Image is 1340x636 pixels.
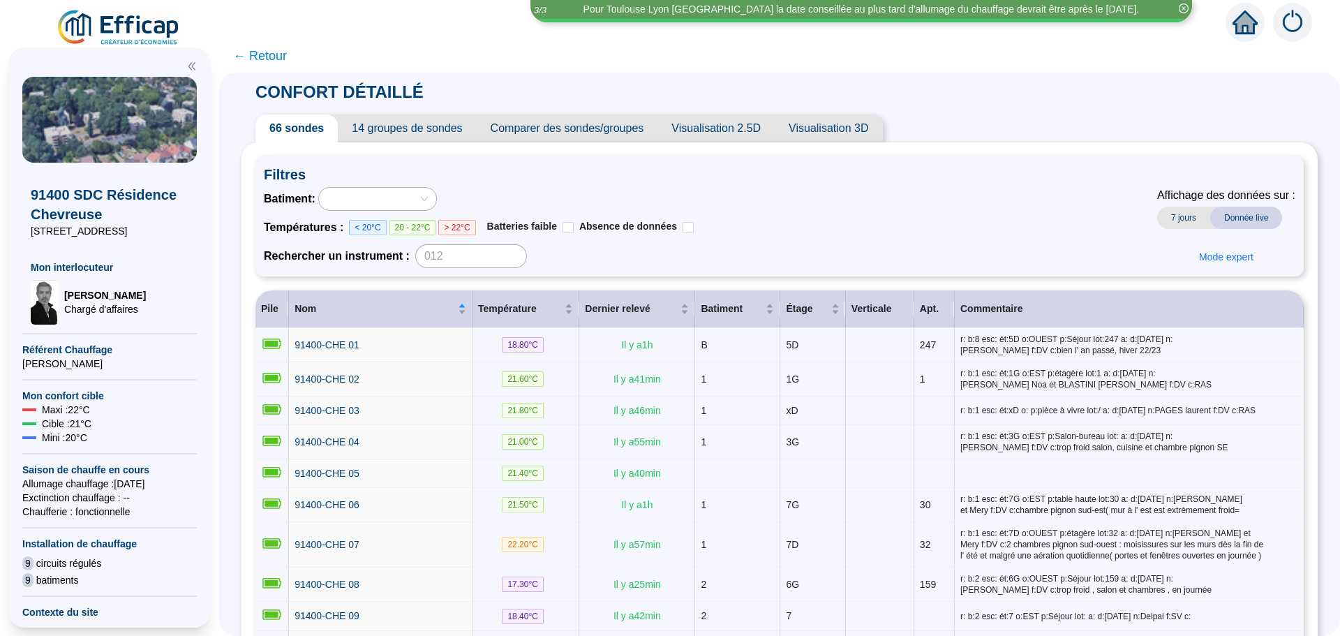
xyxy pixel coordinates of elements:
[701,405,706,416] span: 1
[22,389,197,403] span: Mon confort cible
[487,221,557,232] span: Batteries faible
[42,431,87,445] span: Mini : 20 °C
[64,302,146,316] span: Chargé d'affaires
[295,302,455,316] span: Nom
[22,556,33,570] span: 9
[613,579,661,590] span: Il y a 25 min
[264,191,315,207] span: Batiment :
[64,288,146,302] span: [PERSON_NAME]
[960,405,1298,416] span: r: b:1 esc: ét:xD o: p:pièce à vivre lot:/ a: d:[DATE] n:PAGES laurent f:DV c:RAS
[22,537,197,551] span: Installation de chauffage
[786,499,799,510] span: 7G
[1157,187,1295,204] span: Affichage des données sur :
[701,579,706,590] span: 2
[701,339,707,350] span: B
[780,290,845,328] th: Étage
[1210,207,1282,229] span: Donnée live
[786,339,798,350] span: 5D
[264,219,349,236] span: Températures :
[1199,250,1253,265] span: Mode expert
[295,466,359,481] a: 91400-CHE 05
[701,610,706,621] span: 2
[42,417,91,431] span: Cible : 21 °C
[920,339,936,350] span: 247
[478,302,562,316] span: Température
[502,609,544,624] span: 18.40 °C
[36,556,101,570] span: circuits régulés
[534,5,546,15] i: 3 / 3
[579,221,677,232] span: Absence de données
[349,220,386,235] span: < 20°C
[502,403,544,418] span: 21.80 °C
[1179,3,1189,13] span: close-circle
[338,114,476,142] span: 14 groupes de sondes
[241,82,438,101] span: CONFORT DÉTAILLÉ
[786,405,798,416] span: xD
[22,491,197,505] span: Exctinction chauffage : --
[295,579,359,590] span: 91400-CHE 08
[31,224,188,238] span: [STREET_ADDRESS]
[701,436,706,448] span: 1
[438,220,475,235] span: > 22°C
[295,372,359,387] a: 91400-CHE 02
[613,610,661,621] span: Il y a 42 min
[295,498,359,512] a: 91400-CHE 06
[1273,3,1312,42] img: alerts
[695,290,780,328] th: Batiment
[786,610,791,621] span: 7
[960,431,1298,453] span: r: b:1 esc: ét:3G o:EST p:Salon-bureau lot: a: d:[DATE] n:[PERSON_NAME] f:DV c:trop froid salon, ...
[786,579,799,590] span: 6G
[1233,10,1258,35] span: home
[477,114,658,142] span: Comparer des sondes/groupes
[261,303,278,314] span: Pile
[295,538,359,552] a: 91400-CHE 07
[255,114,338,142] span: 66 sondes
[613,374,661,385] span: Il y a 41 min
[42,403,90,417] span: Maxi : 22 °C
[502,337,544,353] span: 18.80 °C
[960,611,1298,622] span: r: b:2 esc: ét:7 o:EST p:Séjour lot: a: d:[DATE] n:Delpal f:SV c:
[295,435,359,450] a: 91400-CHE 04
[22,605,197,619] span: Contexte du site
[613,539,661,550] span: Il y a 57 min
[585,302,678,316] span: Dernier relevé
[295,404,359,418] a: 91400-CHE 03
[36,573,79,587] span: batiments
[295,374,359,385] span: 91400-CHE 02
[786,374,799,385] span: 1G
[22,357,197,371] span: [PERSON_NAME]
[295,499,359,510] span: 91400-CHE 06
[187,61,197,71] span: double-left
[786,539,798,550] span: 7D
[583,2,1140,17] div: Pour Toulouse Lyon [GEOGRAPHIC_DATA] la date conseillée au plus tard d'allumage du chauffage devr...
[1157,207,1210,229] span: 7 jours
[31,280,59,325] img: Chargé d'affaires
[920,499,931,510] span: 30
[22,477,197,491] span: Allumage chauffage : [DATE]
[502,537,544,552] span: 22.20 °C
[775,114,882,142] span: Visualisation 3D
[960,334,1298,356] span: r: b:8 esc: ét:5D o:OUEST p:Séjour lot:247 a: d:[DATE] n:[PERSON_NAME] f:DV c:bien l' an passé, h...
[415,244,527,268] input: 012
[56,8,182,47] img: efficap energie logo
[914,290,955,328] th: Apt.
[22,463,197,477] span: Saison de chauffe en cours
[295,577,359,592] a: 91400-CHE 08
[613,405,661,416] span: Il y a 46 min
[502,466,544,481] span: 21.40 °C
[920,539,931,550] span: 32
[579,290,695,328] th: Dernier relevé
[295,339,359,350] span: 91400-CHE 01
[1188,246,1265,268] button: Mode expert
[786,302,828,316] span: Étage
[295,468,359,479] span: 91400-CHE 05
[955,290,1304,328] th: Commentaire
[613,468,661,479] span: Il y a 40 min
[621,339,653,350] span: Il y a 1 h
[295,338,359,353] a: 91400-CHE 01
[846,290,914,328] th: Verticale
[22,573,33,587] span: 9
[295,405,359,416] span: 91400-CHE 03
[960,494,1298,516] span: r: b:1 esc: ét:7G o:EST p:table haute lot:30 a: d:[DATE] n:[PERSON_NAME] et Mery f:DV c:chambre p...
[295,436,359,448] span: 91400-CHE 04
